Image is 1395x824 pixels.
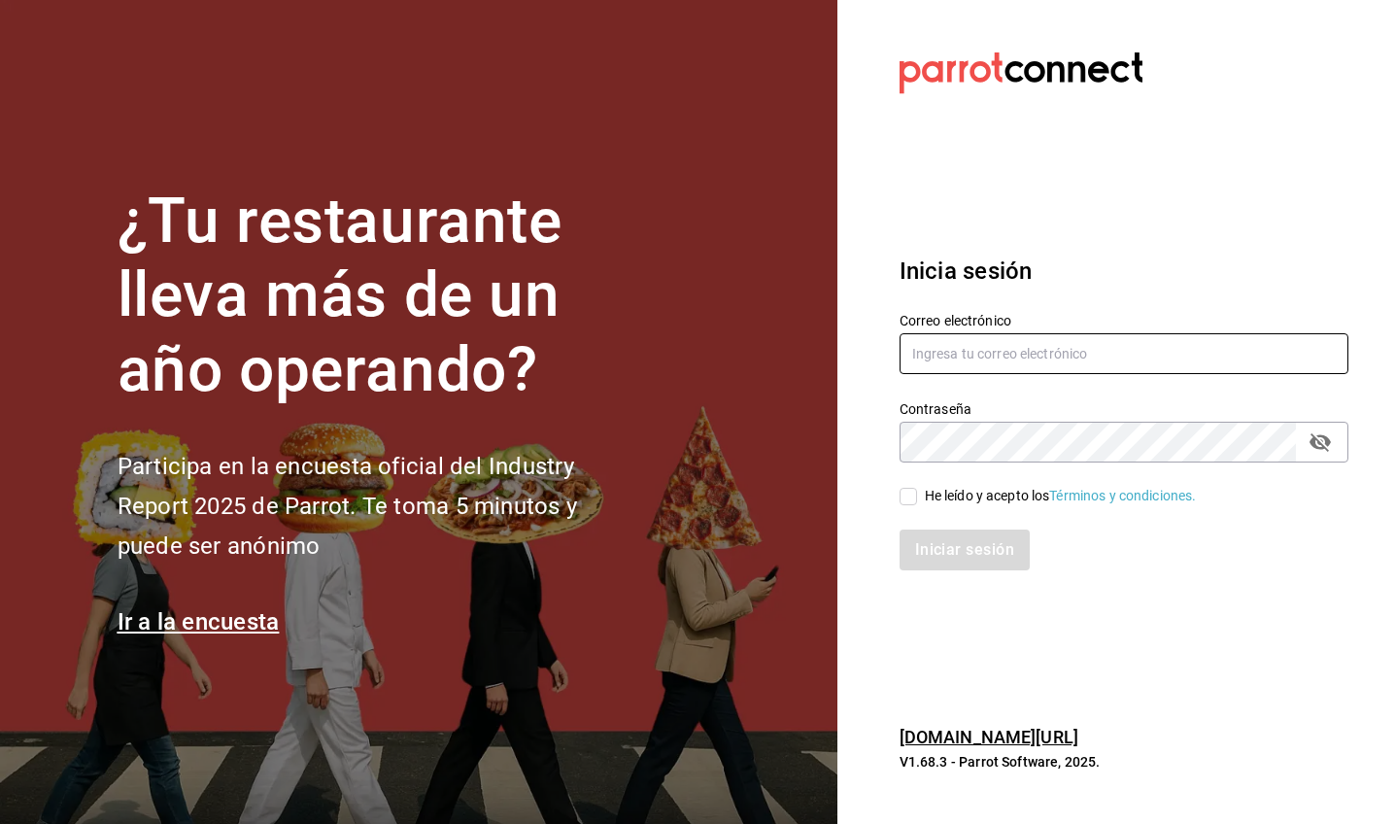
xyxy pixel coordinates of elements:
input: Ingresa tu correo electrónico [900,333,1348,374]
h2: Participa en la encuesta oficial del Industry Report 2025 de Parrot. Te toma 5 minutos y puede se... [118,447,642,566]
div: He leído y acepto los [925,486,1197,506]
a: [DOMAIN_NAME][URL] [900,727,1078,747]
h3: Inicia sesión [900,254,1348,289]
h1: ¿Tu restaurante lleva más de un año operando? [118,185,642,408]
label: Correo electrónico [900,313,1348,326]
label: Contraseña [900,401,1348,415]
a: Términos y condiciones. [1049,488,1196,503]
p: V1.68.3 - Parrot Software, 2025. [900,752,1348,772]
button: passwordField [1304,426,1337,459]
a: Ir a la encuesta [118,608,280,635]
